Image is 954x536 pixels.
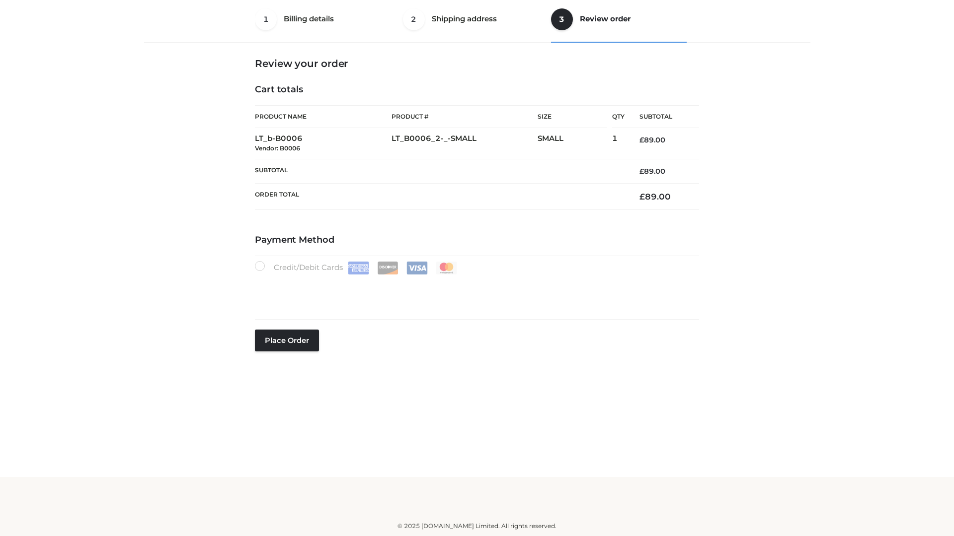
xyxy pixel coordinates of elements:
img: Mastercard [436,262,457,274]
img: Visa [406,262,428,274]
td: SMALL [538,128,612,159]
h3: Review your order [255,58,699,69]
td: 1 [612,128,625,159]
th: Product # [392,105,538,128]
span: £ [639,192,645,201]
img: Discover [377,262,398,274]
bdi: 89.00 [639,135,665,144]
th: Subtotal [625,106,699,128]
h4: Cart totals [255,84,699,95]
button: Place order [255,330,319,351]
h4: Payment Method [255,235,699,246]
th: Size [538,106,607,128]
td: LT_b-B0006 [255,128,392,159]
th: Qty [612,105,625,128]
span: £ [639,135,644,144]
th: Subtotal [255,159,625,183]
div: © 2025 [DOMAIN_NAME] Limited. All rights reserved. [148,521,806,531]
iframe: Secure payment input frame [253,272,697,309]
bdi: 89.00 [639,167,665,176]
label: Credit/Debit Cards [255,261,458,274]
td: LT_B0006_2-_-SMALL [392,128,538,159]
span: £ [639,167,644,176]
th: Product Name [255,105,392,128]
small: Vendor: B0006 [255,144,300,152]
th: Order Total [255,184,625,210]
img: Amex [348,262,369,274]
bdi: 89.00 [639,192,671,201]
